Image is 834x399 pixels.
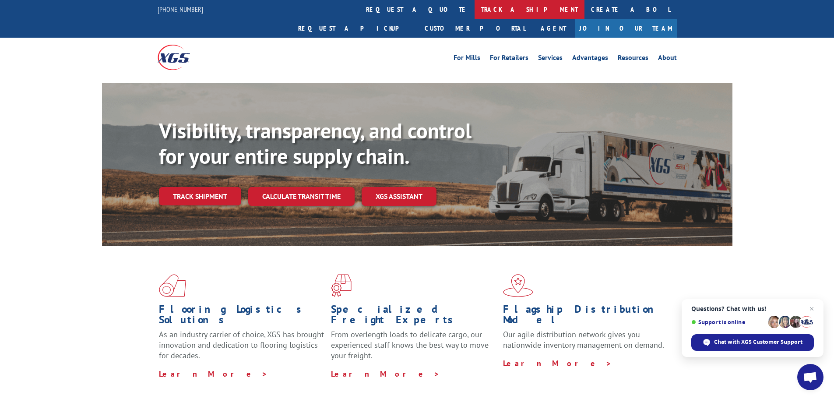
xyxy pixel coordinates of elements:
[503,329,664,350] span: Our agile distribution network gives you nationwide inventory management on demand.
[532,19,575,38] a: Agent
[331,304,496,329] h1: Specialized Freight Experts
[159,187,241,205] a: Track shipment
[658,54,677,64] a: About
[575,19,677,38] a: Join Our Team
[691,334,814,351] div: Chat with XGS Customer Support
[806,304,817,314] span: Close chat
[159,304,324,329] h1: Flooring Logistics Solutions
[159,329,324,360] span: As an industry carrier of choice, XGS has brought innovation and dedication to flooring logistics...
[418,19,532,38] a: Customer Portal
[331,329,496,368] p: From overlength loads to delicate cargo, our experienced staff knows the best way to move your fr...
[331,369,440,379] a: Learn More >
[714,338,802,346] span: Chat with XGS Customer Support
[454,54,480,64] a: For Mills
[158,5,203,14] a: [PHONE_NUMBER]
[248,187,355,206] a: Calculate transit time
[618,54,648,64] a: Resources
[159,369,268,379] a: Learn More >
[797,364,823,390] div: Open chat
[362,187,436,206] a: XGS ASSISTANT
[159,274,186,297] img: xgs-icon-total-supply-chain-intelligence-red
[503,358,612,368] a: Learn More >
[503,274,533,297] img: xgs-icon-flagship-distribution-model-red
[490,54,528,64] a: For Retailers
[691,305,814,312] span: Questions? Chat with us!
[331,274,352,297] img: xgs-icon-focused-on-flooring-red
[538,54,563,64] a: Services
[691,319,765,325] span: Support is online
[503,304,669,329] h1: Flagship Distribution Model
[572,54,608,64] a: Advantages
[292,19,418,38] a: Request a pickup
[159,117,472,169] b: Visibility, transparency, and control for your entire supply chain.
